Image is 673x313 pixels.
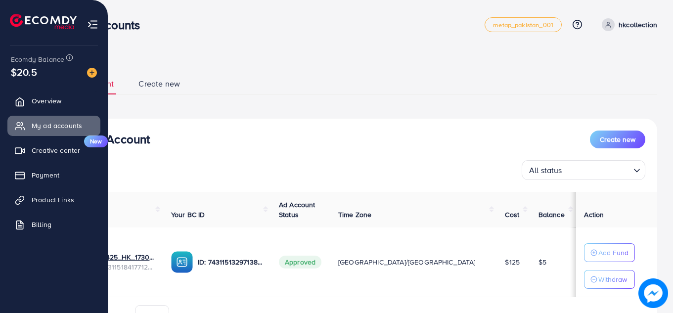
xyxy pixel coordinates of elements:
[598,18,657,31] a: hkcollection
[538,210,565,220] span: Balance
[7,140,100,160] a: Creative centerNew
[7,215,100,234] a: Billing
[600,134,635,144] span: Create new
[32,96,61,106] span: Overview
[565,161,629,178] input: Search for option
[32,121,82,131] span: My ad accounts
[584,243,635,262] button: Add Fund
[619,19,657,31] p: hkcollection
[584,210,604,220] span: Action
[11,65,37,79] span: $20.5
[590,131,645,148] button: Create new
[522,160,645,180] div: Search for option
[7,165,100,185] a: Payment
[493,22,553,28] span: metap_pakistan_001
[84,135,108,147] span: New
[338,257,476,267] span: [GEOGRAPHIC_DATA]/[GEOGRAPHIC_DATA]
[584,270,635,289] button: Withdraw
[67,132,150,146] h3: List Ad Account
[598,247,628,259] p: Add Fund
[505,210,519,220] span: Cost
[32,195,74,205] span: Product Links
[538,257,546,267] span: $5
[90,252,155,272] div: <span class='underline'>1020425_HK_1730199885299</span></br>7431151841771290625
[338,210,371,220] span: Time Zone
[598,273,627,285] p: Withdraw
[87,68,97,78] img: image
[32,170,59,180] span: Payment
[32,145,80,155] span: Creative center
[90,262,155,272] span: ID: 7431151841771290625
[11,54,64,64] span: Ecomdy Balance
[87,19,98,30] img: menu
[138,78,180,89] span: Create new
[90,252,155,262] a: 1020425_HK_1730199885299
[505,257,520,267] span: $125
[7,116,100,135] a: My ad accounts
[32,220,51,229] span: Billing
[279,200,315,220] span: Ad Account Status
[10,14,77,29] img: logo
[7,91,100,111] a: Overview
[7,190,100,210] a: Product Links
[198,256,263,268] p: ID: 7431151329713897488
[279,256,321,268] span: Approved
[171,210,205,220] span: Your BC ID
[527,163,564,178] span: All status
[171,251,193,273] img: ic-ba-acc.ded83a64.svg
[638,278,668,308] img: image
[485,17,562,32] a: metap_pakistan_001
